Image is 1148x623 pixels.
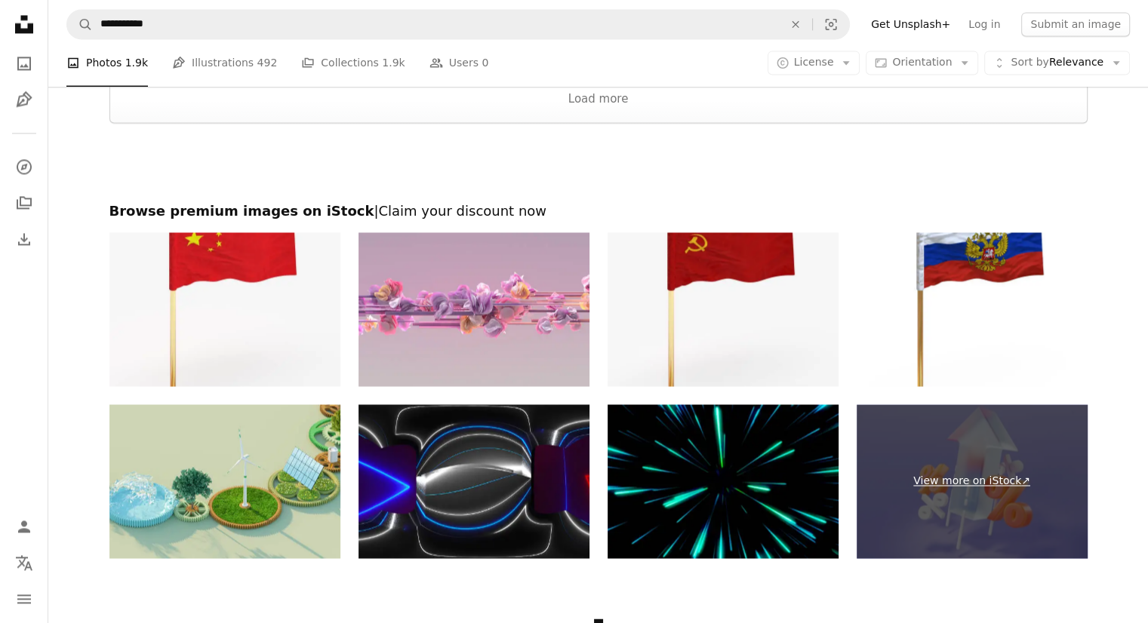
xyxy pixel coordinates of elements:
[9,152,39,182] a: Explore
[1021,12,1130,36] button: Submit an image
[866,51,978,75] button: Orientation
[109,232,340,386] img: Chinese Flag on Gold Pole
[9,9,39,42] a: Home — Unsplash
[608,404,839,558] img: Particle or space traveling. Particle zoom background
[959,12,1009,36] a: Log in
[9,584,39,614] button: Menu
[857,404,1088,558] a: View more on iStock↗
[1011,56,1103,71] span: Relevance
[768,51,860,75] button: License
[67,10,93,38] button: Search Unsplash
[109,202,1088,220] h2: Browse premium images on iStock
[9,84,39,115] a: Illustrations
[9,548,39,578] button: Language
[608,232,839,386] img: Soviet Flag on Gold Pole
[9,48,39,78] a: Photos
[374,203,546,219] span: | Claim your discount now
[9,188,39,218] a: Collections
[794,57,834,69] span: License
[862,12,959,36] a: Get Unsplash+
[482,55,488,72] span: 0
[257,55,278,72] span: 492
[359,232,589,386] img: Sustainable technology
[172,39,277,87] a: Illustrations 492
[9,511,39,542] a: Log in / Sign up
[9,224,39,254] a: Download History
[892,57,952,69] span: Orientation
[382,55,405,72] span: 1.9k
[779,10,812,38] button: Clear
[1011,57,1048,69] span: Sort by
[301,39,405,87] a: Collections 1.9k
[109,404,340,558] img: Sustainable energy
[359,404,589,558] img: 3d rendering of HDRI Cart background. Computer generated abstract composition of colored neon lines
[857,232,1088,386] img: High-Definition 8K Russian Flag with Golden Double-Headed Eagle
[984,51,1130,75] button: Sort byRelevance
[109,75,1088,123] button: Load more
[66,9,850,39] form: Find visuals sitewide
[813,10,849,38] button: Visual search
[429,39,489,87] a: Users 0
